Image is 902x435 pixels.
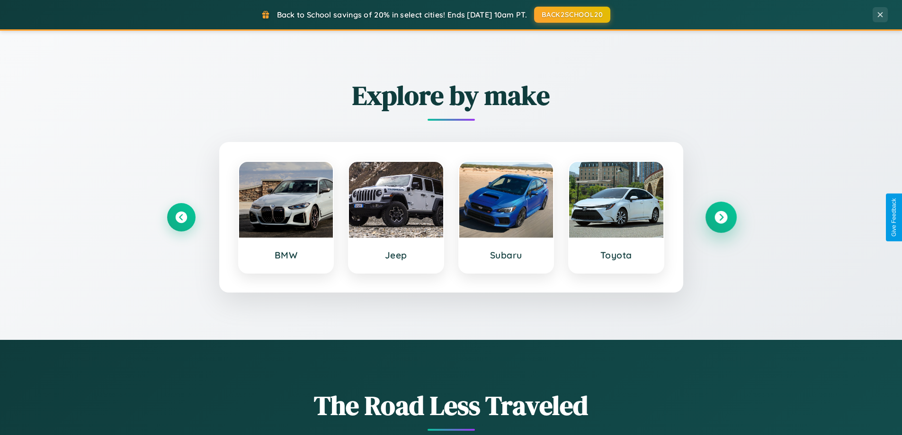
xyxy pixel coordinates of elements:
[167,387,735,424] h1: The Road Less Traveled
[469,249,544,261] h3: Subaru
[358,249,434,261] h3: Jeep
[534,7,610,23] button: BACK2SCHOOL20
[277,10,527,19] span: Back to School savings of 20% in select cities! Ends [DATE] 10am PT.
[891,198,897,237] div: Give Feedback
[579,249,654,261] h3: Toyota
[249,249,324,261] h3: BMW
[167,77,735,114] h2: Explore by make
